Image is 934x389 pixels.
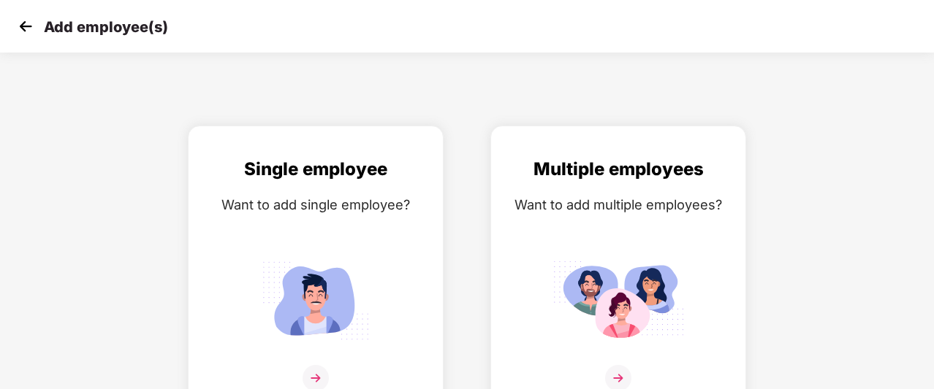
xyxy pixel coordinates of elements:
div: Want to add single employee? [203,194,428,215]
div: Multiple employees [506,155,731,183]
img: svg+xml;base64,PHN2ZyB4bWxucz0iaHR0cDovL3d3dy53My5vcmcvMjAwMC9zdmciIHdpZHRoPSIzMCIgaGVpZ2h0PSIzMC... [15,15,37,37]
img: svg+xml;base64,PHN2ZyB4bWxucz0iaHR0cDovL3d3dy53My5vcmcvMjAwMC9zdmciIGlkPSJTaW5nbGVfZW1wbG95ZWUiIH... [250,255,381,346]
div: Want to add multiple employees? [506,194,731,215]
p: Add employee(s) [44,18,168,36]
div: Single employee [203,155,428,183]
img: svg+xml;base64,PHN2ZyB4bWxucz0iaHR0cDovL3d3dy53My5vcmcvMjAwMC9zdmciIGlkPSJNdWx0aXBsZV9lbXBsb3llZS... [553,255,684,346]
